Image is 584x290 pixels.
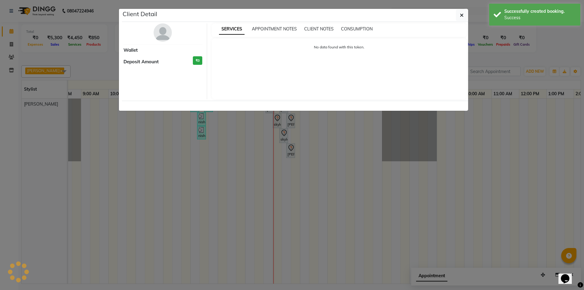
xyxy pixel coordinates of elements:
[341,26,373,32] span: CONSUMPTION
[558,266,578,284] iframe: chat widget
[123,47,138,54] span: Wallet
[218,44,461,50] p: No data found with this token.
[123,9,157,19] h5: Client Detail
[123,58,159,65] span: Deposit Amount
[504,15,576,21] div: Success
[504,8,576,15] div: Successfully created booking.
[304,26,334,32] span: CLIENT NOTES
[193,56,202,65] h3: ₹0
[252,26,297,32] span: APPOINTMENT NOTES
[154,23,172,42] img: avatar
[219,24,245,35] span: SERVICES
